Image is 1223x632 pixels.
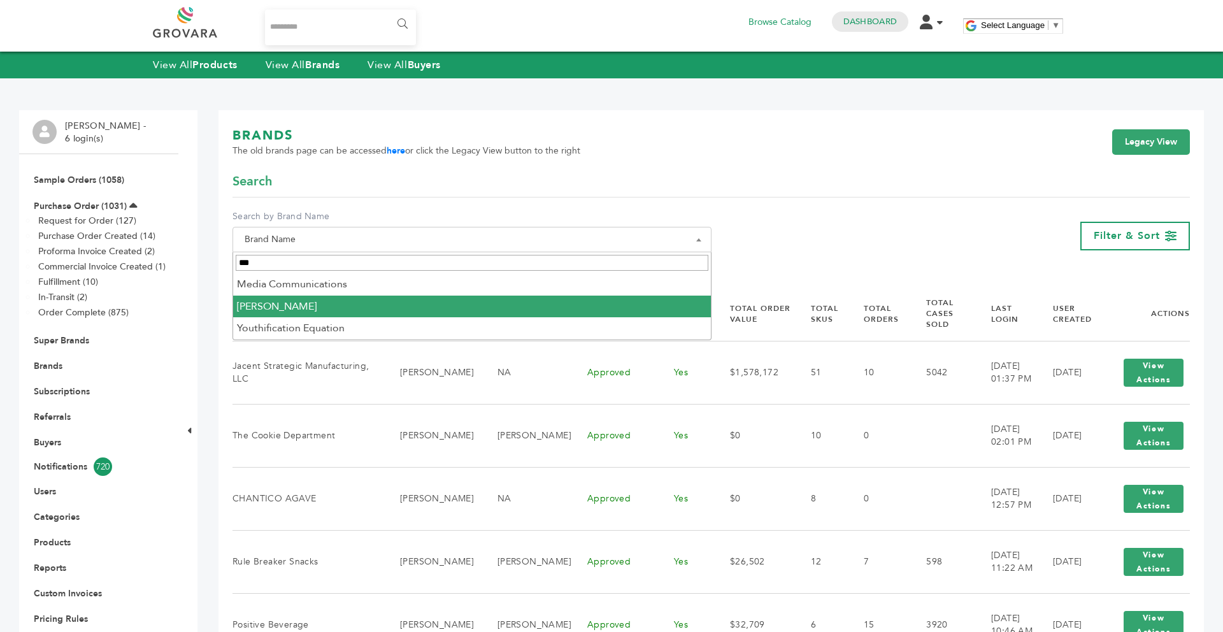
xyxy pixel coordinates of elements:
a: Dashboard [843,16,897,27]
strong: Brands [305,58,340,72]
a: Fulfillment (10) [38,276,98,288]
td: $0 [714,467,795,530]
td: 0 [848,404,910,467]
td: $0 [714,404,795,467]
a: Users [34,485,56,498]
span: Filter & Sort [1094,229,1160,243]
a: Brands [34,360,62,372]
td: Approved [571,467,658,530]
td: [PERSON_NAME] [482,404,571,467]
td: 8 [795,467,848,530]
td: [DATE] 12:57 PM [975,467,1037,530]
span: 720 [94,457,112,476]
td: [PERSON_NAME] [384,404,482,467]
a: Legacy View [1112,129,1190,155]
td: [PERSON_NAME] [384,341,482,404]
th: Total Cases Sold [910,287,975,341]
span: Brand Name [232,227,712,252]
button: View Actions [1124,548,1184,576]
a: Products [34,536,71,549]
td: NA [482,341,571,404]
li: [PERSON_NAME] [233,296,711,317]
td: 598 [910,530,975,593]
a: View AllBrands [266,58,340,72]
a: View AllProducts [153,58,238,72]
span: ▼ [1052,20,1060,30]
th: Total Orders [848,287,910,341]
a: Purchase Order (1031) [34,200,127,212]
a: Notifications720 [34,457,164,476]
td: [PERSON_NAME] [384,530,482,593]
a: Reports [34,562,66,574]
td: [PERSON_NAME] [482,530,571,593]
a: Order Complete (875) [38,306,129,319]
td: 10 [848,341,910,404]
td: 51 [795,341,848,404]
a: Pricing Rules [34,613,88,625]
td: Rule Breaker Snacks [232,530,384,593]
button: View Actions [1124,359,1184,387]
h1: BRANDS [232,127,580,145]
th: Last Login [975,287,1037,341]
td: 0 [848,467,910,530]
td: Yes [658,530,714,593]
td: NA [482,467,571,530]
a: Subscriptions [34,385,90,398]
a: Commercial Invoice Created (1) [38,261,166,273]
button: View Actions [1124,422,1184,450]
li: Media Communications [233,273,711,295]
td: [DATE] [1037,530,1101,593]
td: Approved [571,404,658,467]
button: View Actions [1124,485,1184,513]
a: Purchase Order Created (14) [38,230,155,242]
td: CHANTICO AGAVE [232,467,384,530]
td: [DATE] [1037,467,1101,530]
td: The Cookie Department [232,404,384,467]
input: Search... [265,10,416,45]
td: [PERSON_NAME] [384,467,482,530]
strong: Buyers [408,58,441,72]
td: Yes [658,404,714,467]
td: [DATE] [1037,341,1101,404]
td: [DATE] 01:37 PM [975,341,1037,404]
li: Youthification Equation [233,317,711,339]
td: Yes [658,341,714,404]
a: here [387,145,405,157]
img: profile.png [32,120,57,144]
td: $1,578,172 [714,341,795,404]
a: Referrals [34,411,71,423]
td: 5042 [910,341,975,404]
td: Approved [571,341,658,404]
span: Search [232,173,272,190]
a: Custom Invoices [34,587,102,600]
td: [DATE] 02:01 PM [975,404,1037,467]
a: View AllBuyers [368,58,441,72]
td: Approved [571,530,658,593]
span: Brand Name [240,231,704,248]
a: Super Brands [34,334,89,347]
span: Select Language [981,20,1045,30]
td: 7 [848,530,910,593]
th: Actions [1101,287,1190,341]
strong: Products [192,58,237,72]
a: Browse Catalog [748,15,812,29]
a: Sample Orders (1058) [34,174,124,186]
label: Search by Brand Name [232,210,712,223]
a: Request for Order (127) [38,215,136,227]
td: Jacent Strategic Manufacturing, LLC [232,341,384,404]
td: [DATE] 11:22 AM [975,530,1037,593]
input: Search [236,255,708,271]
td: $26,502 [714,530,795,593]
td: 12 [795,530,848,593]
th: Total Order Value [714,287,795,341]
td: [DATE] [1037,404,1101,467]
a: Categories [34,511,80,523]
th: User Created [1037,287,1101,341]
a: In-Transit (2) [38,291,87,303]
a: Proforma Invoice Created (2) [38,245,155,257]
span: The old brands page can be accessed or click the Legacy View button to the right [232,145,580,157]
th: Total SKUs [795,287,848,341]
a: Select Language​ [981,20,1060,30]
td: Yes [658,467,714,530]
